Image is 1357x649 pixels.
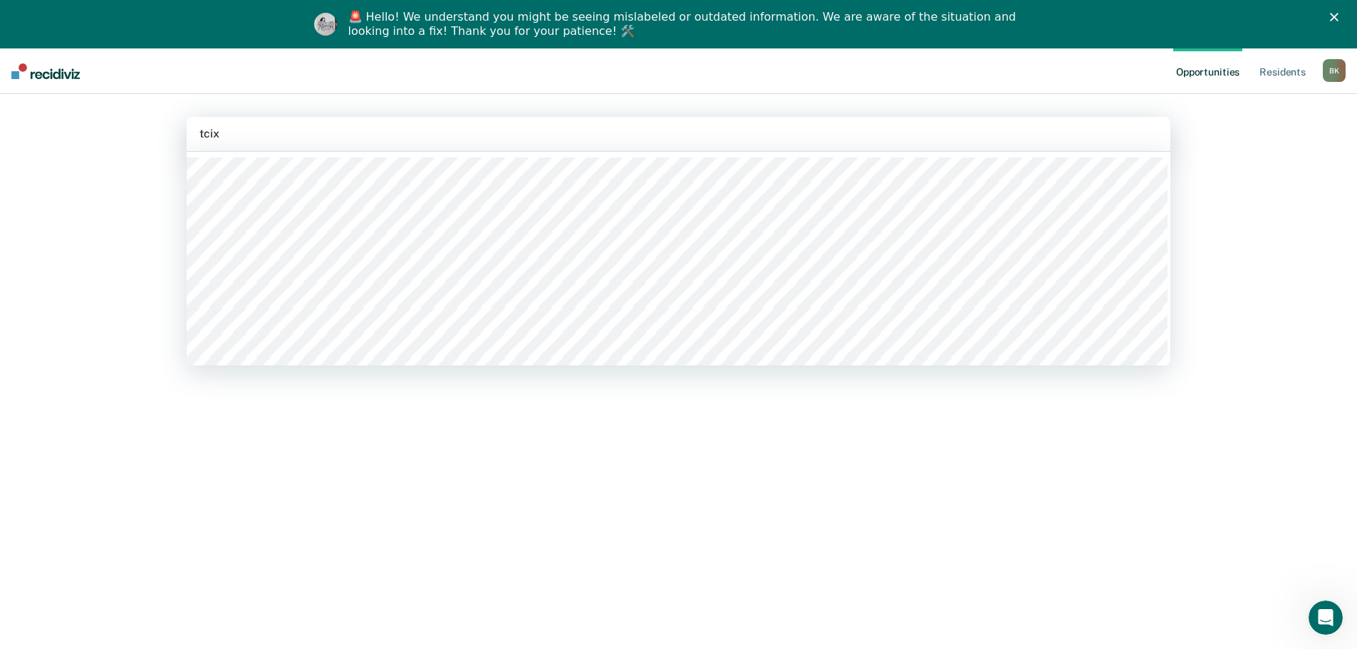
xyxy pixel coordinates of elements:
[1309,601,1343,635] iframe: Intercom live chat
[1173,48,1242,94] a: Opportunities
[1330,13,1344,21] div: Close
[1323,59,1346,82] div: B K
[314,13,337,36] img: Profile image for Kim
[1323,59,1346,82] button: BK
[11,63,80,79] img: Recidiviz
[348,10,1021,38] div: 🚨 Hello! We understand you might be seeing mislabeled or outdated information. We are aware of th...
[1257,48,1309,94] a: Residents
